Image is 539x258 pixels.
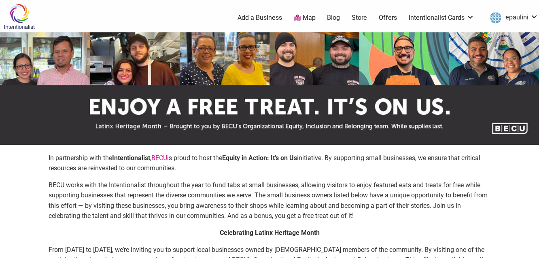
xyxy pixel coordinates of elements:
a: Store [352,13,367,22]
a: BECU [151,154,167,162]
p: In partnership with the , is proud to host the initiative. By supporting small businesses, we ens... [49,153,490,173]
strong: Equity in Action: It’s on Us [222,154,297,162]
strong: Intentionalist [112,154,150,162]
a: Blog [327,13,340,22]
strong: Celebrating Latinx Heritage Month [220,229,320,237]
a: epaulini [486,11,538,25]
a: Intentionalist Cards [409,13,474,22]
a: Add a Business [238,13,282,22]
p: BECU works with the Intentionalist throughout the year to fund tabs at small businesses, allowing... [49,180,490,221]
a: Offers [379,13,397,22]
a: Map [294,13,316,23]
